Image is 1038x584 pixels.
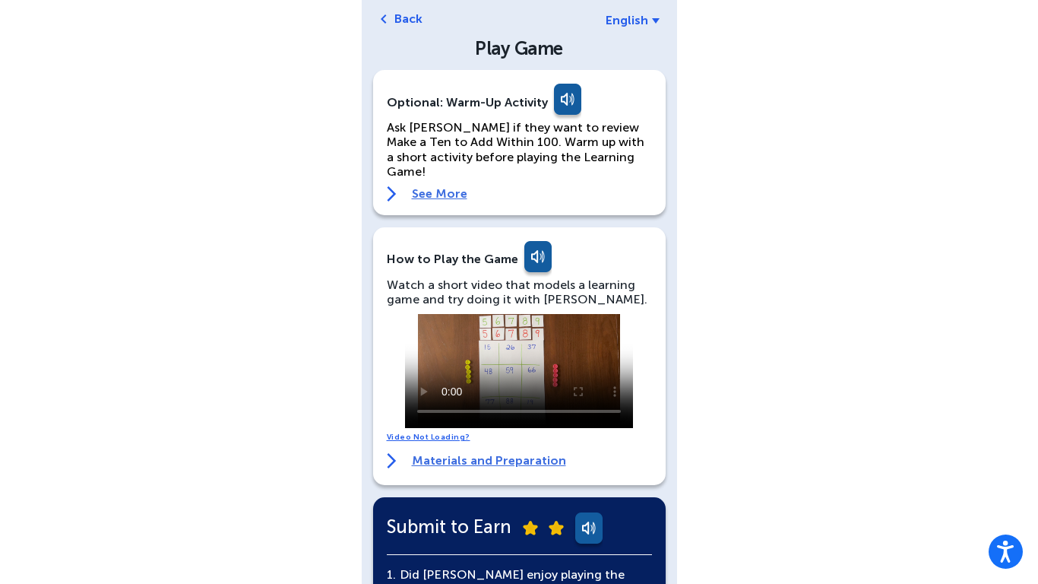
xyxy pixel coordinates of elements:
a: English [606,13,660,27]
a: Materials and Preparation [387,453,566,468]
div: Optional: Warm-Up Activity [387,84,652,120]
img: right-arrow.svg [387,186,397,202]
img: submit-star.png [549,521,564,535]
img: submit-star.png [523,521,538,535]
img: right-arrow.svg [387,453,397,468]
div: How to Play the Game [387,252,518,266]
img: left-arrow.svg [381,14,387,24]
a: See More [387,186,652,202]
span: 1. [387,567,396,582]
p: Ask [PERSON_NAME] if they want to review Make a Ten to Add Within 100. Warm up with a short activ... [387,120,652,179]
a: Video Not Loading? [387,433,470,442]
div: Watch a short video that models a learning game and try doing it with [PERSON_NAME]. [387,278,652,306]
span: Submit to Earn [387,519,511,534]
a: Back [394,11,422,26]
span: English [606,13,648,27]
div: Play Game [389,40,650,58]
